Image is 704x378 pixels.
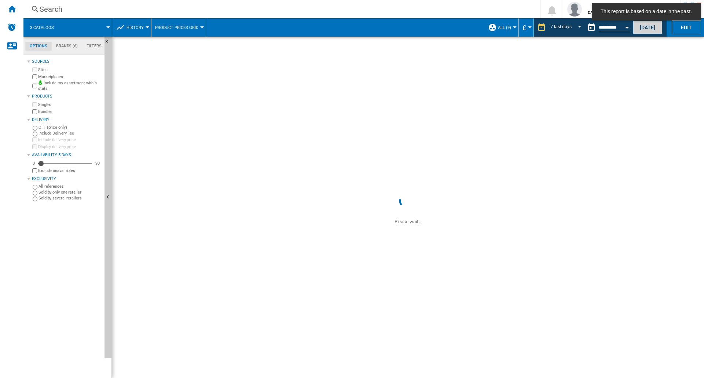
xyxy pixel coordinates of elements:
[38,74,102,80] label: Marketplaces
[633,21,662,34] button: [DATE]
[38,131,102,136] label: Include Delivery Fee
[38,137,102,143] label: Include delivery price
[588,3,665,11] span: [PERSON_NAME]
[38,80,102,92] label: Include my assortment within stats
[7,23,16,32] img: alerts-logo.svg
[155,25,198,30] span: Product prices grid
[30,18,61,37] button: 3 catalogs
[38,67,102,73] label: Sites
[93,161,102,166] div: 90
[33,197,37,201] input: Sold by several retailers
[31,161,37,166] div: 0
[32,144,37,149] input: Display delivery price
[550,24,572,29] div: 7 last days
[33,126,37,131] input: OFF (price only)
[126,18,147,37] button: History
[32,81,37,91] input: Include my assortment within stats
[395,219,422,224] ng-transclude: Please wait...
[522,18,530,37] button: £
[27,18,108,37] div: 3 catalogs
[52,42,82,51] md-tab-item: Brands (6)
[116,18,147,37] div: History
[32,93,102,99] div: Products
[38,109,102,114] label: Bundles
[32,152,102,158] div: Availability 5 Days
[32,109,37,114] input: Bundles
[40,4,521,14] div: Search
[32,67,37,72] input: Sites
[32,117,102,123] div: Delivery
[584,18,631,37] div: This report is based on a date in the past.
[498,18,515,37] button: ALL (9)
[38,80,43,85] img: mysite-bg-18x18.png
[488,18,515,37] div: ALL (9)
[38,144,102,150] label: Display delivery price
[82,42,106,51] md-tab-item: Filters
[126,25,144,30] span: History
[33,132,37,136] input: Include Delivery Fee
[519,18,534,37] md-menu: Currency
[32,168,37,173] input: Display delivery price
[38,160,92,167] md-slider: Availability
[33,185,37,190] input: All references
[598,8,694,15] span: This report is based on a date in the past.
[38,102,102,107] label: Singles
[550,22,584,34] md-select: REPORTS.WIZARD.STEPS.REPORT.STEPS.REPORT_OPTIONS.PERIOD: 7 last days
[104,37,113,50] button: Hide
[672,21,701,34] button: Edit
[25,42,52,51] md-tab-item: Options
[155,18,202,37] button: Product prices grid
[584,20,599,35] button: md-calendar
[33,191,37,195] input: Sold by only one retailer
[32,176,102,182] div: Exclusivity
[38,184,102,189] label: All references
[104,37,112,358] button: Hide
[588,10,665,15] b: CATALOG HISENSE [GEOGRAPHIC_DATA]
[38,168,102,173] label: Exclude unavailables
[32,74,37,79] input: Marketplaces
[38,125,102,130] label: OFF (price only)
[32,102,37,107] input: Singles
[522,24,526,32] span: £
[38,190,102,195] label: Sold by only one retailer
[567,2,582,16] img: profile.jpg
[620,20,634,33] button: Open calendar
[30,25,54,30] span: 3 catalogs
[498,25,511,30] span: ALL (9)
[32,59,102,65] div: Sources
[32,137,37,142] input: Include delivery price
[38,195,102,201] label: Sold by several retailers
